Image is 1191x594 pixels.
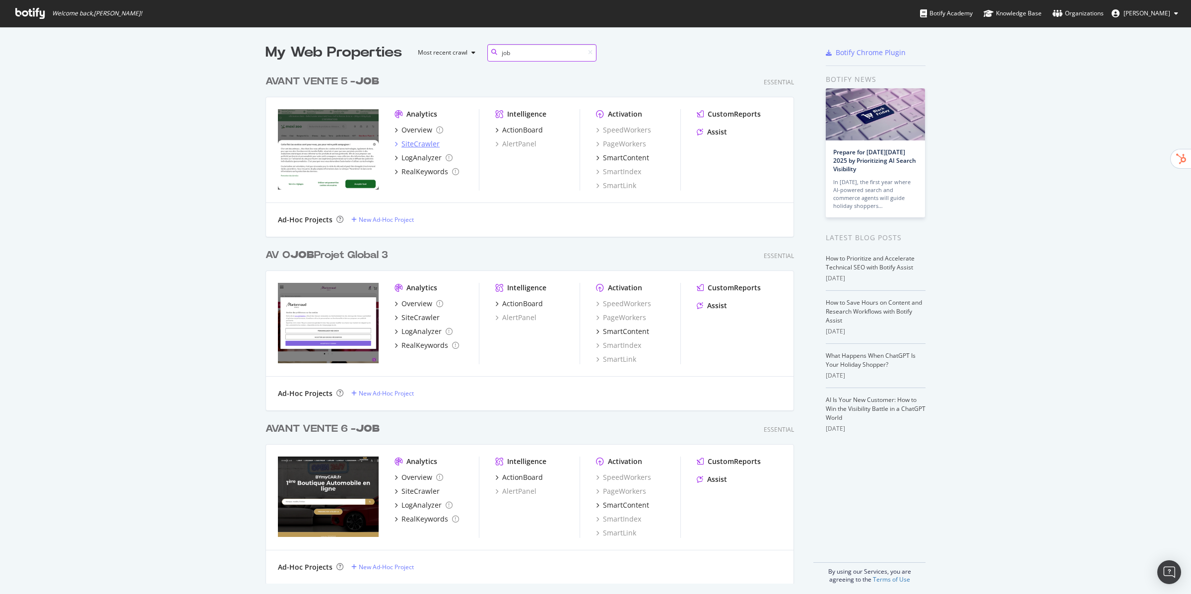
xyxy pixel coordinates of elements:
img: terre-sauvage.com [278,283,379,363]
div: SmartContent [603,327,649,336]
a: Overview [395,125,443,135]
div: SmartLink [596,354,636,364]
div: Latest Blog Posts [826,232,926,243]
b: JOB [356,424,380,434]
a: New Ad-Hoc Project [351,563,414,571]
div: [DATE] [826,274,926,283]
a: PageWorkers [596,139,646,149]
a: SiteCrawler [395,313,440,323]
div: RealKeywords [401,167,448,177]
div: Assist [707,127,727,137]
div: SiteCrawler [401,486,440,496]
img: latribu.fr [278,457,379,537]
a: SpeedWorkers [596,472,651,482]
a: ActionBoard [495,299,543,309]
div: Essential [764,252,794,260]
a: CustomReports [697,283,761,293]
a: AlertPanel [495,139,536,149]
div: CustomReports [708,283,761,293]
a: SmartLink [596,528,636,538]
a: Prepare for [DATE][DATE] 2025 by Prioritizing AI Search Visibility [833,148,916,173]
div: SiteCrawler [401,139,440,149]
div: Essential [764,78,794,86]
div: SmartIndex [596,514,641,524]
a: Overview [395,472,443,482]
a: Terms of Use [873,575,910,584]
div: SiteCrawler [401,313,440,323]
a: SiteCrawler [395,139,440,149]
div: Activation [608,283,642,293]
div: LogAnalyzer [401,500,442,510]
div: [DATE] [826,327,926,336]
div: Analytics [406,457,437,466]
div: New Ad-Hoc Project [359,389,414,397]
a: RealKeywords [395,167,459,177]
div: New Ad-Hoc Project [359,563,414,571]
a: LogAnalyzer [395,327,453,336]
a: SmartContent [596,153,649,163]
a: New Ad-Hoc Project [351,389,414,397]
a: AV OJOBProjet Global 3 [265,248,392,263]
div: Intelligence [507,109,546,119]
a: ActionBoard [495,472,543,482]
a: RealKeywords [395,514,459,524]
button: [PERSON_NAME] [1104,5,1186,21]
a: AlertPanel [495,313,536,323]
div: Analytics [406,109,437,119]
div: AVANT VENTE 6 - [265,422,380,436]
div: Activation [608,109,642,119]
button: Most recent crawl [410,45,479,61]
div: LogAnalyzer [401,153,442,163]
a: SmartIndex [596,167,641,177]
div: Overview [401,299,432,309]
div: ActionBoard [502,125,543,135]
div: Botify news [826,74,926,85]
a: RealKeywords [395,340,459,350]
div: In [DATE], the first year where AI-powered search and commerce agents will guide holiday shoppers… [833,178,918,210]
a: SmartContent [596,327,649,336]
div: Most recent crawl [418,50,467,56]
a: SpeedWorkers [596,299,651,309]
div: SmartContent [603,153,649,163]
div: Analytics [406,283,437,293]
div: RealKeywords [401,514,448,524]
a: Botify Chrome Plugin [826,48,906,58]
a: SmartIndex [596,340,641,350]
div: Organizations [1053,8,1104,18]
a: PageWorkers [596,486,646,496]
div: ActionBoard [502,472,543,482]
a: AI Is Your New Customer: How to Win the Visibility Battle in a ChatGPT World [826,396,926,422]
div: AVANT VENTE 5 - [265,74,379,89]
div: Activation [608,457,642,466]
a: CustomReports [697,457,761,466]
div: Intelligence [507,457,546,466]
div: Overview [401,125,432,135]
span: Olivier Job [1124,9,1170,17]
a: Assist [697,127,727,137]
div: CustomReports [708,457,761,466]
a: SmartContent [596,500,649,510]
div: Open Intercom Messenger [1157,560,1181,584]
a: AlertPanel [495,486,536,496]
div: SmartLink [596,181,636,191]
input: Search [487,44,596,62]
div: Assist [707,474,727,484]
a: AVANT VENTE 6 -JOB [265,422,384,436]
div: Assist [707,301,727,311]
div: [DATE] [826,371,926,380]
a: PageWorkers [596,313,646,323]
a: How to Save Hours on Content and Research Workflows with Botify Assist [826,298,922,325]
a: Assist [697,301,727,311]
img: reqins.fr [278,109,379,190]
div: grid [265,63,802,584]
a: New Ad-Hoc Project [351,215,414,224]
div: Essential [764,425,794,434]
